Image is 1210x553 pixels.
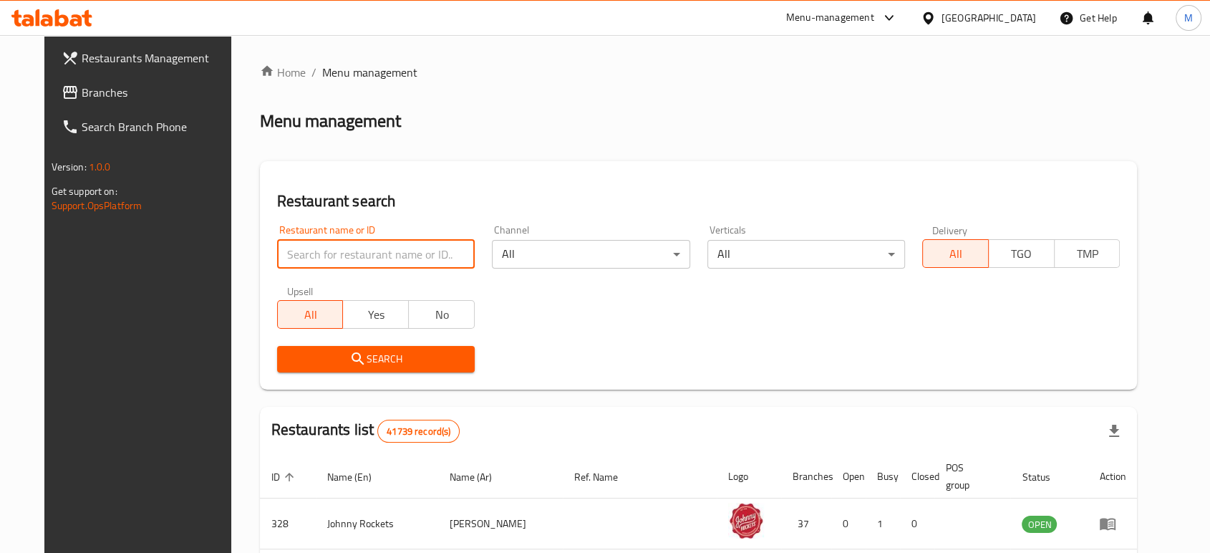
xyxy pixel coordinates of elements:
[50,41,246,75] a: Restaurants Management
[717,455,781,499] th: Logo
[900,455,934,499] th: Closed
[52,196,142,215] a: Support.OpsPlatform
[1099,515,1126,532] div: Menu
[327,468,390,486] span: Name (En)
[260,499,316,549] td: 328
[289,350,463,368] span: Search
[942,10,1036,26] div: [GEOGRAPHIC_DATA]
[415,304,469,325] span: No
[342,300,409,329] button: Yes
[728,503,764,539] img: Johnny Rockets
[831,499,866,549] td: 0
[1184,10,1193,26] span: M
[287,286,314,296] label: Upsell
[311,64,316,81] li: /
[271,468,299,486] span: ID
[900,499,934,549] td: 0
[922,239,989,268] button: All
[277,346,475,372] button: Search
[260,64,1138,81] nav: breadcrumb
[707,240,905,269] div: All
[260,64,306,81] a: Home
[377,420,460,443] div: Total records count
[1088,455,1137,499] th: Action
[438,499,563,549] td: [PERSON_NAME]
[82,118,235,135] span: Search Branch Phone
[52,158,87,176] span: Version:
[50,110,246,144] a: Search Branch Phone
[786,9,874,27] div: Menu-management
[52,182,117,201] span: Get support on:
[349,304,403,325] span: Yes
[82,49,235,67] span: Restaurants Management
[408,300,475,329] button: No
[781,455,831,499] th: Branches
[82,84,235,101] span: Branches
[1060,244,1115,264] span: TMP
[1097,414,1131,448] div: Export file
[492,240,689,269] div: All
[866,499,900,549] td: 1
[574,468,637,486] span: Ref. Name
[1022,516,1057,533] span: OPEN
[1054,239,1121,268] button: TMP
[271,419,460,443] h2: Restaurants list
[284,304,338,325] span: All
[946,459,994,494] span: POS group
[1022,468,1068,486] span: Status
[378,425,459,438] span: 41739 record(s)
[277,240,475,269] input: Search for restaurant name or ID..
[932,225,968,235] label: Delivery
[316,499,439,549] td: Johnny Rockets
[89,158,111,176] span: 1.0.0
[929,244,983,264] span: All
[450,468,510,486] span: Name (Ar)
[322,64,417,81] span: Menu management
[277,300,344,329] button: All
[277,191,1121,212] h2: Restaurant search
[260,110,401,133] h2: Menu management
[50,75,246,110] a: Branches
[866,455,900,499] th: Busy
[831,455,866,499] th: Open
[988,239,1055,268] button: TGO
[994,244,1049,264] span: TGO
[781,499,831,549] td: 37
